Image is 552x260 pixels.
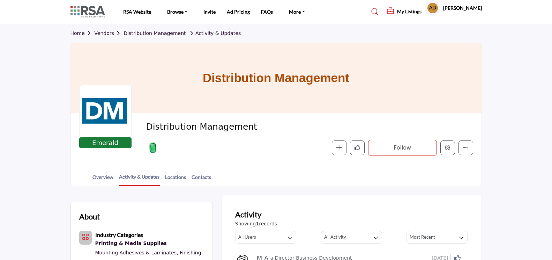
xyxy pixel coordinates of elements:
[165,173,186,186] a: Locations
[95,239,204,248] div: A wide range of high-quality paper, films, inks, and specialty materials for 3D printing needs.
[256,221,259,226] span: 1
[458,140,473,155] button: More details
[92,173,114,186] a: Overview
[261,9,273,15] a: FAQs
[203,9,216,15] a: Invite
[440,140,455,155] button: Edit company
[425,0,440,16] button: Show hide supplier dropdown
[95,239,204,248] a: Printing & Media Supplies
[238,234,256,240] h3: All Users
[235,231,296,244] button: All Users
[79,211,100,222] h2: About
[365,6,383,17] a: Search
[350,140,365,155] button: Like
[368,140,437,156] button: Follow
[191,173,211,186] a: Contacts
[94,30,124,36] a: Vendors
[235,220,277,228] span: Showing records
[387,8,422,16] div: My Listings
[95,232,143,238] a: Industry Categories
[70,6,109,17] img: site Logo
[81,138,130,147] span: Emerald
[119,173,160,186] a: Activity & Updates
[321,231,382,244] button: All Activity
[227,9,250,15] a: Ad Pricing
[123,9,151,15] a: RSA Website
[443,5,482,12] h5: [PERSON_NAME]
[95,231,143,238] b: Industry Categories
[410,234,435,240] h3: Most Recent
[397,8,422,15] h5: My Listings
[284,7,310,17] a: More
[162,7,193,17] a: Browse
[95,250,178,255] a: Mounting Adhesives & Laminates,
[187,30,241,36] a: Activity & Updates
[235,209,261,220] h2: Activity
[203,43,349,113] h1: Distribution Management
[148,143,158,153] img: Emerald
[79,231,92,245] button: Category Icon
[406,231,468,244] button: Most Recent
[324,234,346,240] h3: All Activity
[124,30,186,36] a: Distribution Management
[146,121,303,133] span: Distribution Management
[70,30,95,36] a: Home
